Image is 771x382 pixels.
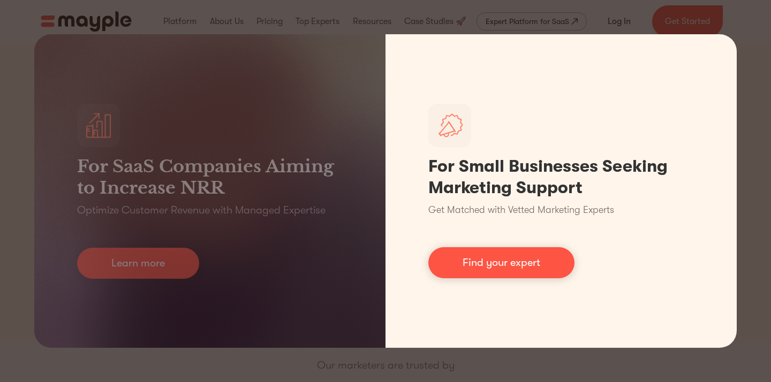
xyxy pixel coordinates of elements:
p: Get Matched with Vetted Marketing Experts [428,203,614,217]
p: Optimize Customer Revenue with Managed Expertise [77,203,326,218]
h1: For Small Businesses Seeking Marketing Support [428,156,694,198]
a: Find your expert [428,247,575,278]
a: Learn more [77,248,199,279]
h3: For SaaS Companies Aiming to Increase NRR [77,156,343,198]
